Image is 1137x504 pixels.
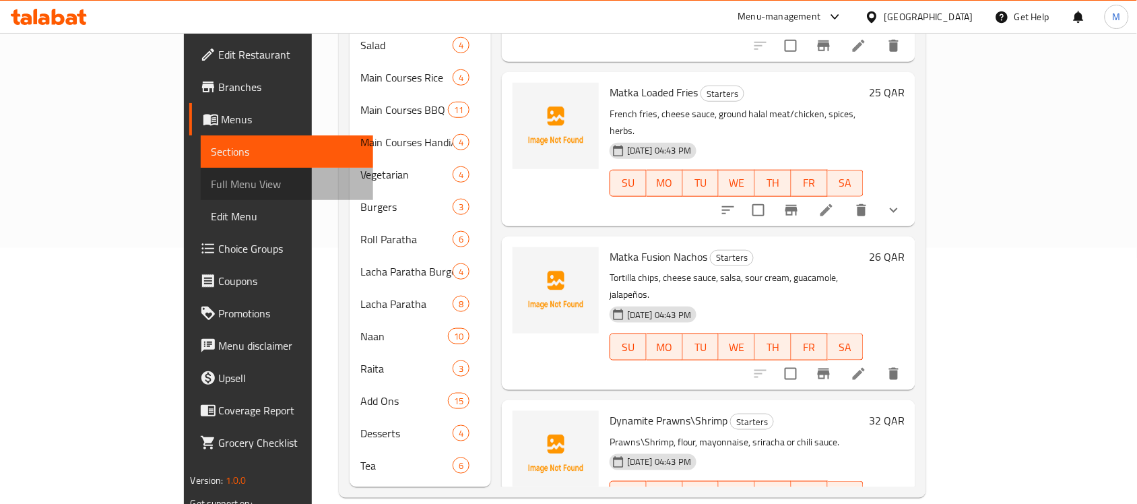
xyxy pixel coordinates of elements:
[453,425,469,441] div: items
[869,411,905,430] h6: 32 QAR
[453,166,469,183] div: items
[610,270,864,303] p: Tortilla chips, cheese sauce, salsa, sour cream, guacamole, jalapeños.
[513,83,599,169] img: Matka Loaded Fries
[212,208,363,224] span: Edit Menu
[189,362,374,394] a: Upsell
[652,173,678,193] span: MO
[712,194,744,226] button: sort-choices
[448,102,469,118] div: items
[360,37,453,53] span: Salad
[797,173,822,193] span: FR
[360,458,453,474] div: Tea
[453,37,469,53] div: items
[453,69,469,86] div: items
[683,170,719,197] button: TU
[453,363,469,375] span: 3
[360,328,448,344] span: Naan
[610,334,647,360] button: SU
[360,199,453,215] div: Burgers
[219,338,363,354] span: Menu disclaimer
[833,338,859,357] span: SA
[189,103,374,135] a: Menus
[453,458,469,474] div: items
[755,170,791,197] button: TH
[201,200,374,232] a: Edit Menu
[350,61,491,94] div: Main Courses Rice4
[453,263,469,280] div: items
[683,334,719,360] button: TU
[189,232,374,265] a: Choice Groups
[878,30,910,62] button: delete
[744,196,773,224] span: Select to update
[808,30,840,62] button: Branch-specific-item
[453,298,469,311] span: 8
[828,170,864,197] button: SA
[189,38,374,71] a: Edit Restaurant
[760,484,786,504] span: TH
[701,86,744,102] div: Starters
[453,460,469,472] span: 6
[616,484,641,504] span: SU
[350,158,491,191] div: Vegetarian4
[453,39,469,52] span: 4
[1113,9,1121,24] span: M
[219,79,363,95] span: Branches
[622,309,696,321] span: [DATE] 04:43 PM
[616,338,641,357] span: SU
[191,472,224,489] span: Version:
[797,484,822,504] span: FR
[453,168,469,181] span: 4
[189,427,374,459] a: Grocery Checklist
[350,191,491,223] div: Burgers3
[701,86,744,102] span: Starters
[622,144,696,157] span: [DATE] 04:43 PM
[453,231,469,247] div: items
[222,111,363,127] span: Menus
[360,102,448,118] span: Main Courses BBQ
[219,46,363,63] span: Edit Restaurant
[724,173,750,193] span: WE
[845,194,878,226] button: delete
[189,329,374,362] a: Menu disclaimer
[360,231,453,247] span: Roll Paratha
[219,370,363,386] span: Upsell
[360,69,453,86] div: Main Courses Rice
[777,32,805,60] span: Select to update
[360,166,453,183] span: Vegetarian
[212,144,363,160] span: Sections
[350,29,491,61] div: Salad4
[755,334,791,360] button: TH
[731,414,773,430] span: Starters
[226,472,247,489] span: 1.0.0
[201,168,374,200] a: Full Menu View
[797,338,822,357] span: FR
[828,334,864,360] button: SA
[730,414,774,430] div: Starters
[219,402,363,418] span: Coverage Report
[688,484,714,504] span: TU
[610,82,698,102] span: Matka Loaded Fries
[360,360,453,377] span: Raita
[360,393,448,409] span: Add Ons
[219,435,363,451] span: Grocery Checklist
[610,170,647,197] button: SU
[878,194,910,226] button: show more
[189,297,374,329] a: Promotions
[622,455,696,468] span: [DATE] 04:43 PM
[350,320,491,352] div: Naan10
[886,202,902,218] svg: Show Choices
[869,83,905,102] h6: 25 QAR
[350,288,491,320] div: Lacha Paratha8
[878,358,910,390] button: delete
[453,265,469,278] span: 4
[724,484,750,504] span: WE
[791,170,828,197] button: FR
[616,173,641,193] span: SU
[453,360,469,377] div: items
[453,71,469,84] span: 4
[724,338,750,357] span: WE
